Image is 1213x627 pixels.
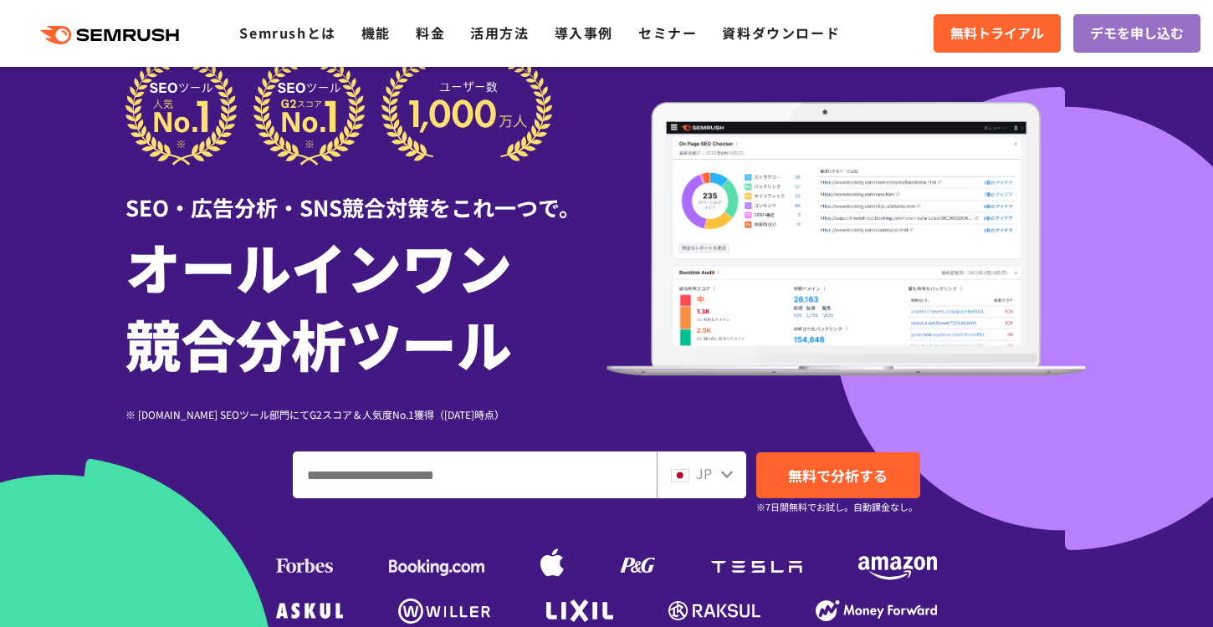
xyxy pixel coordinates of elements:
a: 活用方法 [470,23,529,43]
div: SEO・広告分析・SNS競合対策をこれ一つで。 [125,166,606,223]
span: 無料で分析する [788,465,888,486]
a: 資料ダウンロード [722,23,840,43]
small: ※7日間無料でお試し。自動課金なし。 [756,499,918,515]
span: デモを申し込む [1090,23,1184,44]
a: 機能 [361,23,391,43]
a: 無料で分析する [756,452,920,498]
a: 無料トライアル [934,14,1061,53]
span: JP [696,463,712,483]
input: ドメイン、キーワードまたはURLを入力してください [294,452,656,497]
a: セミナー [638,23,697,43]
a: 料金 [416,23,445,43]
a: デモを申し込む [1073,14,1200,53]
div: ※ [DOMAIN_NAME] SEOツール部門にてG2スコア＆人気度No.1獲得（[DATE]時点） [125,406,606,422]
a: 導入事例 [555,23,613,43]
a: Semrushとは [239,23,335,43]
span: 無料トライアル [950,23,1044,44]
h1: オールインワン 競合分析ツール [125,227,606,381]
